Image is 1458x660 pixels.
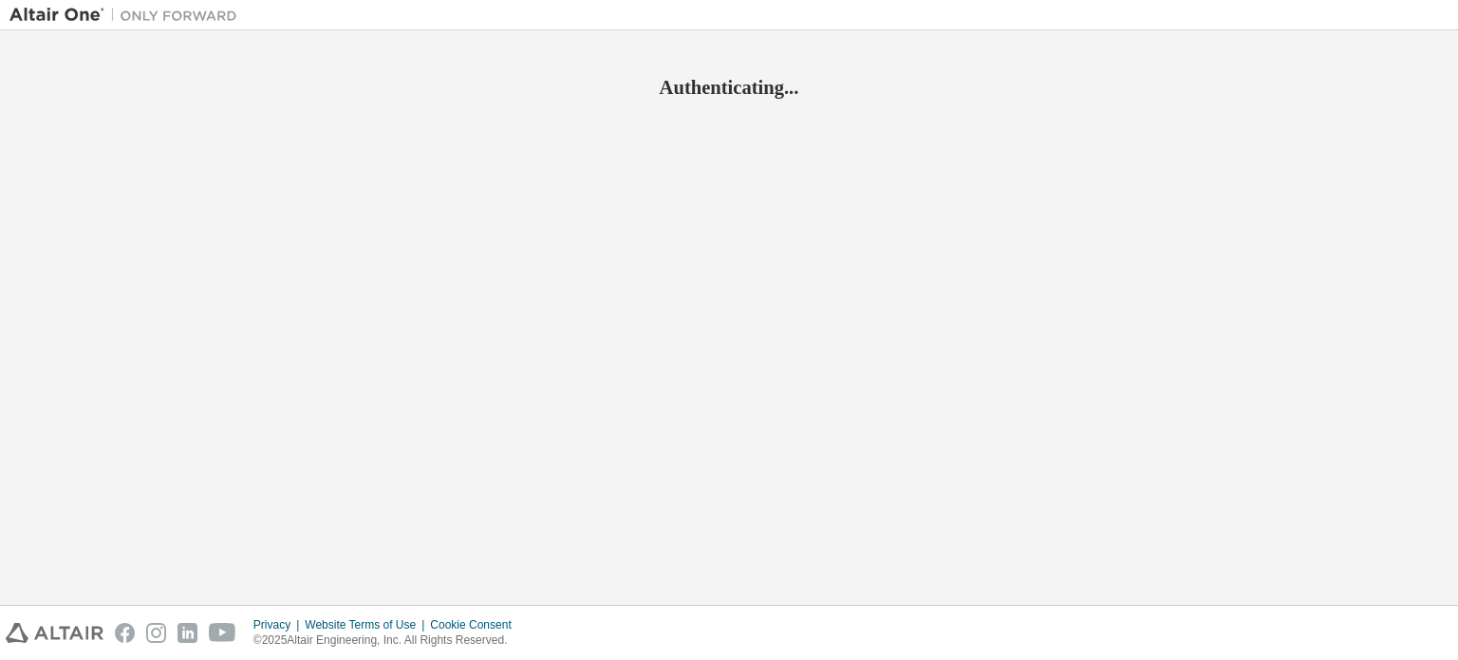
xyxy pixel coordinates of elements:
[6,623,103,643] img: altair_logo.svg
[115,623,135,643] img: facebook.svg
[305,617,430,632] div: Website Terms of Use
[253,632,523,649] p: © 2025 Altair Engineering, Inc. All Rights Reserved.
[146,623,166,643] img: instagram.svg
[178,623,197,643] img: linkedin.svg
[9,75,1449,100] h2: Authenticating...
[430,617,522,632] div: Cookie Consent
[253,617,305,632] div: Privacy
[9,6,247,25] img: Altair One
[209,623,236,643] img: youtube.svg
